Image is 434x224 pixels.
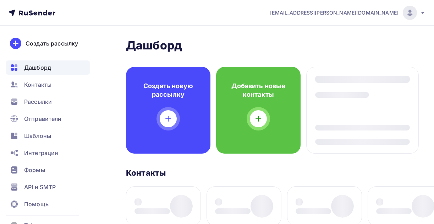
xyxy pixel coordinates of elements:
h2: Дашборд [126,38,404,53]
span: Дашборд [24,63,51,72]
span: Отправители [24,114,62,123]
span: [EMAIL_ADDRESS][PERSON_NAME][DOMAIN_NAME] [270,9,399,16]
h4: Добавить новые контакты [227,82,289,99]
h3: Контакты [126,168,166,178]
a: Дашборд [6,60,90,75]
span: Формы [24,166,45,174]
span: Контакты [24,80,51,89]
span: Интеграции [24,149,58,157]
h4: Создать новую рассылку [137,82,199,99]
a: Рассылки [6,95,90,109]
span: Рассылки [24,97,52,106]
span: Шаблоны [24,132,51,140]
a: Формы [6,163,90,177]
a: Контакты [6,78,90,92]
a: [EMAIL_ADDRESS][PERSON_NAME][DOMAIN_NAME] [270,6,425,20]
a: Отправители [6,112,90,126]
a: Шаблоны [6,129,90,143]
span: Помощь [24,200,49,208]
span: API и SMTP [24,183,56,191]
div: Создать рассылку [26,39,78,48]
